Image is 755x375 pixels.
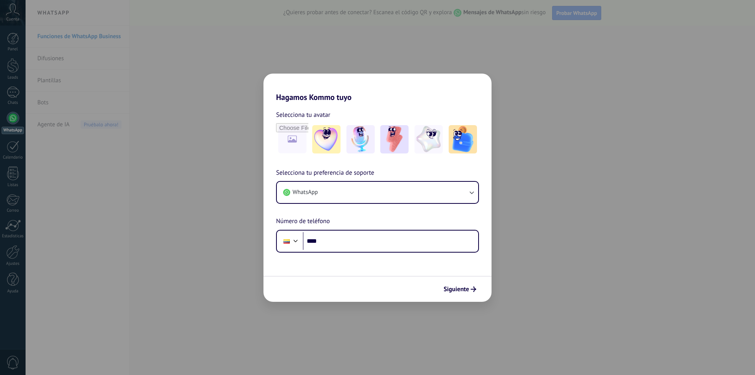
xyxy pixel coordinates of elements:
[380,125,409,153] img: -3.jpeg
[279,233,294,249] div: Ecuador: + 593
[444,286,469,292] span: Siguiente
[293,188,318,196] span: WhatsApp
[346,125,375,153] img: -2.jpeg
[449,125,477,153] img: -5.jpeg
[277,182,478,203] button: WhatsApp
[312,125,341,153] img: -1.jpeg
[263,74,492,102] h2: Hagamos Kommo tuyo
[276,216,330,227] span: Número de teléfono
[440,283,480,296] button: Siguiente
[414,125,443,153] img: -4.jpeg
[276,168,374,178] span: Selecciona tu preferencia de soporte
[276,110,330,120] span: Selecciona tu avatar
